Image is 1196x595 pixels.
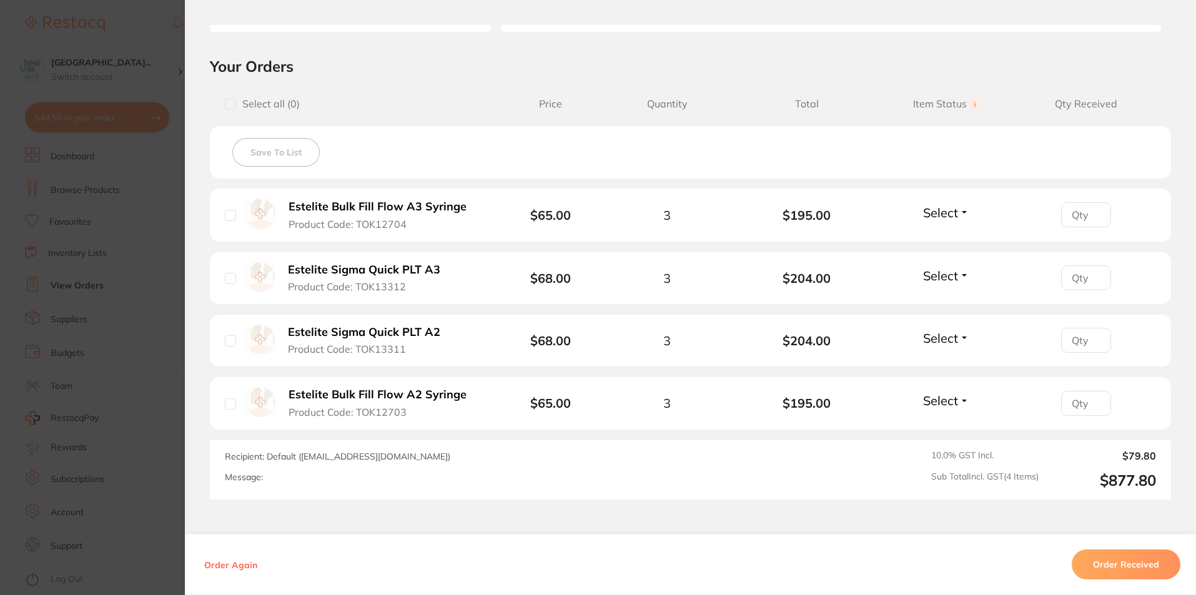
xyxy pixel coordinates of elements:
[1016,98,1156,110] span: Qty Received
[284,263,455,293] button: Estelite Sigma Quick PLT A3 Product Code: TOK13312
[530,207,571,223] b: $65.00
[877,98,1017,110] span: Item Status
[289,200,467,214] b: Estelite Bulk Fill Flow A3 Syringe
[245,199,275,229] img: Estelite Bulk Fill Flow A3 Syringe
[1061,265,1111,290] input: Qty
[200,559,261,570] button: Order Again
[737,208,877,222] b: $195.00
[288,281,406,292] span: Product Code: TOK13312
[504,98,597,110] span: Price
[737,333,877,348] b: $204.00
[285,388,480,418] button: Estelite Bulk Fill Flow A2 Syringe Product Code: TOK12703
[236,98,300,110] span: Select all ( 0 )
[210,57,1171,76] h2: Your Orders
[530,270,571,286] b: $68.00
[597,98,737,110] span: Quantity
[289,406,407,418] span: Product Code: TOK12703
[1061,202,1111,227] input: Qty
[923,330,958,346] span: Select
[919,205,973,220] button: Select
[284,325,455,356] button: Estelite Sigma Quick PLT A2 Product Code: TOK13311
[663,333,671,348] span: 3
[289,219,407,230] span: Product Code: TOK12704
[289,388,467,401] b: Estelite Bulk Fill Flow A2 Syringe
[931,450,1039,461] span: 10.0 % GST Incl.
[1072,549,1180,579] button: Order Received
[663,396,671,410] span: 3
[245,325,275,354] img: Estelite Sigma Quick PLT A2
[919,330,973,346] button: Select
[225,472,263,483] label: Message:
[530,333,571,348] b: $68.00
[737,271,877,285] b: $204.00
[737,396,877,410] b: $195.00
[225,451,450,462] span: Recipient: Default ( [EMAIL_ADDRESS][DOMAIN_NAME] )
[245,262,275,292] img: Estelite Sigma Quick PLT A3
[288,343,406,355] span: Product Code: TOK13311
[1061,391,1111,416] input: Qty
[288,326,440,339] b: Estelite Sigma Quick PLT A2
[1049,471,1156,489] output: $877.80
[232,138,320,167] button: Save To List
[923,205,958,220] span: Select
[923,393,958,408] span: Select
[663,208,671,222] span: 3
[530,395,571,411] b: $65.00
[919,393,973,408] button: Select
[245,387,275,417] img: Estelite Bulk Fill Flow A2 Syringe
[737,98,877,110] span: Total
[1061,328,1111,353] input: Qty
[663,271,671,285] span: 3
[931,471,1039,489] span: Sub Total Incl. GST ( 4 Items)
[285,200,480,230] button: Estelite Bulk Fill Flow A3 Syringe Product Code: TOK12704
[923,268,958,283] span: Select
[288,263,440,277] b: Estelite Sigma Quick PLT A3
[919,268,973,283] button: Select
[1049,450,1156,461] output: $79.80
